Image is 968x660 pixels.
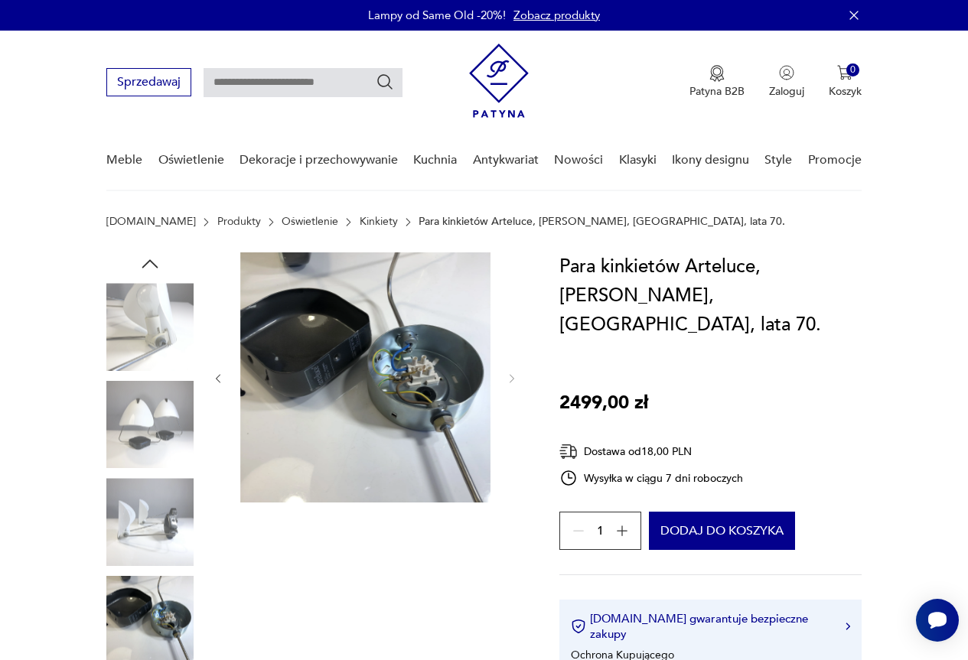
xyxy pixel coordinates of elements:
[106,68,191,96] button: Sprzedawaj
[240,252,491,502] img: Zdjęcie produktu Para kinkietów Arteluce, Paolo Rizzatto, Włochy, lata 70.
[689,84,745,99] p: Patyna B2B
[106,131,142,190] a: Meble
[689,65,745,99] a: Ikona medaluPatyna B2B
[559,442,743,461] div: Dostawa od 18,00 PLN
[469,44,529,118] img: Patyna - sklep z meblami i dekoracjami vintage
[559,252,862,340] h1: Para kinkietów Arteluce, [PERSON_NAME], [GEOGRAPHIC_DATA], lata 70.
[619,131,657,190] a: Klasyki
[158,131,224,190] a: Oświetlenie
[829,65,862,99] button: 0Koszyk
[571,611,850,642] button: [DOMAIN_NAME] gwarantuje bezpieczne zakupy
[769,84,804,99] p: Zaloguj
[559,389,648,418] p: 2499,00 zł
[916,599,959,642] iframe: Smartsupp widget button
[106,283,194,370] img: Zdjęcie produktu Para kinkietów Arteluce, Paolo Rizzatto, Włochy, lata 70.
[513,8,600,23] a: Zobacz produkty
[282,216,338,228] a: Oświetlenie
[217,216,261,228] a: Produkty
[808,131,862,190] a: Promocje
[240,131,398,190] a: Dekoracje i przechowywanie
[106,78,191,89] a: Sprzedawaj
[106,478,194,565] img: Zdjęcie produktu Para kinkietów Arteluce, Paolo Rizzatto, Włochy, lata 70.
[368,8,506,23] p: Lampy od Same Old -20%!
[769,65,804,99] button: Zaloguj
[837,65,852,80] img: Ikona koszyka
[846,63,859,76] div: 0
[672,131,749,190] a: Ikony designu
[106,216,196,228] a: [DOMAIN_NAME]
[829,84,862,99] p: Koszyk
[413,131,457,190] a: Kuchnia
[571,619,586,634] img: Ikona certyfikatu
[649,512,795,550] button: Dodaj do koszyka
[597,526,604,536] span: 1
[559,469,743,487] div: Wysyłka w ciągu 7 dni roboczych
[764,131,792,190] a: Style
[709,65,725,82] img: Ikona medalu
[554,131,603,190] a: Nowości
[419,216,785,228] p: Para kinkietów Arteluce, [PERSON_NAME], [GEOGRAPHIC_DATA], lata 70.
[846,623,850,630] img: Ikona strzałki w prawo
[360,216,398,228] a: Kinkiety
[376,73,394,91] button: Szukaj
[779,65,794,80] img: Ikonka użytkownika
[106,381,194,468] img: Zdjęcie produktu Para kinkietów Arteluce, Paolo Rizzatto, Włochy, lata 70.
[473,131,539,190] a: Antykwariat
[559,442,578,461] img: Ikona dostawy
[689,65,745,99] button: Patyna B2B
